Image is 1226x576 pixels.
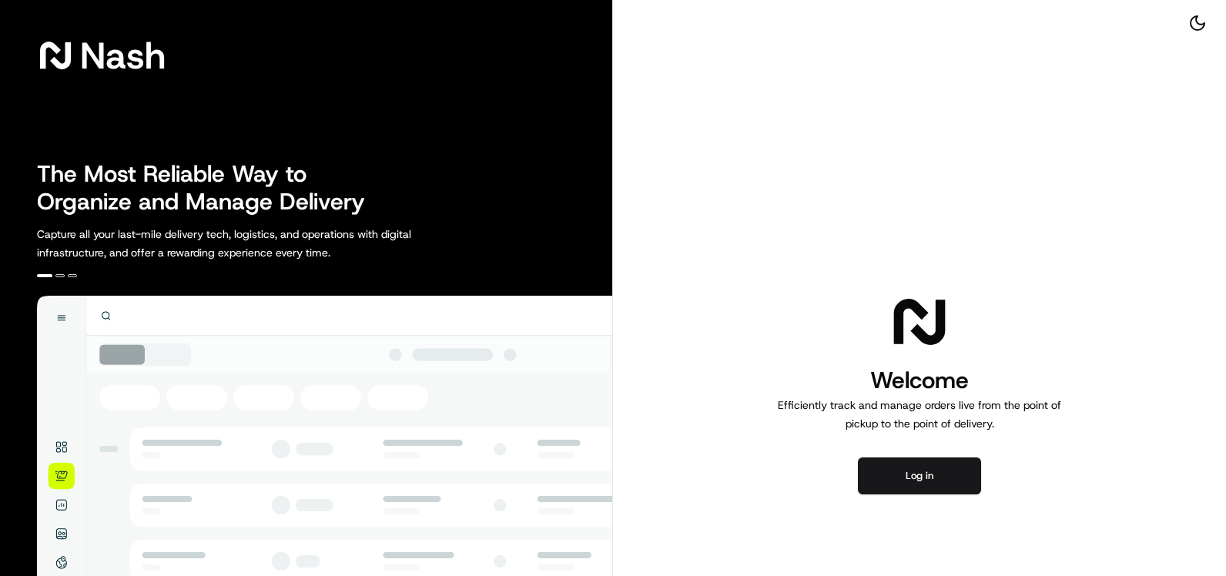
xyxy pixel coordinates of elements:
[80,40,166,71] span: Nash
[37,160,382,216] h2: The Most Reliable Way to Organize and Manage Delivery
[37,225,481,262] p: Capture all your last-mile delivery tech, logistics, and operations with digital infrastructure, ...
[772,365,1067,396] h1: Welcome
[858,457,981,494] button: Log in
[772,396,1067,433] p: Efficiently track and manage orders live from the point of pickup to the point of delivery.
